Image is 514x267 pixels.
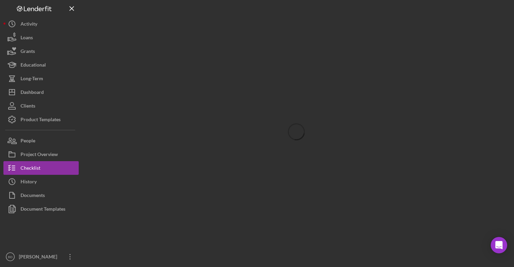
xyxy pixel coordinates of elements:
button: Loans [3,31,79,44]
button: Long-Term [3,72,79,85]
button: Dashboard [3,85,79,99]
button: Checklist [3,161,79,175]
div: People [21,134,35,149]
button: Activity [3,17,79,31]
div: Document Templates [21,202,65,217]
button: People [3,134,79,147]
div: Long-Term [21,72,43,87]
div: [PERSON_NAME] [17,250,62,265]
button: BD[PERSON_NAME] [3,250,79,264]
button: Product Templates [3,113,79,126]
button: History [3,175,79,188]
button: Clients [3,99,79,113]
button: Educational [3,58,79,72]
div: Activity [21,17,37,32]
div: Loans [21,31,33,46]
div: Project Overview [21,147,58,163]
div: Checklist [21,161,40,177]
div: Product Templates [21,113,61,128]
div: History [21,175,37,190]
button: Project Overview [3,147,79,161]
button: Document Templates [3,202,79,216]
div: Clients [21,99,35,114]
div: Educational [21,58,46,73]
div: Open Intercom Messenger [491,237,507,253]
div: Grants [21,44,35,60]
div: Documents [21,188,45,204]
button: Grants [3,44,79,58]
button: Documents [3,188,79,202]
text: BD [8,255,12,259]
div: Dashboard [21,85,44,101]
